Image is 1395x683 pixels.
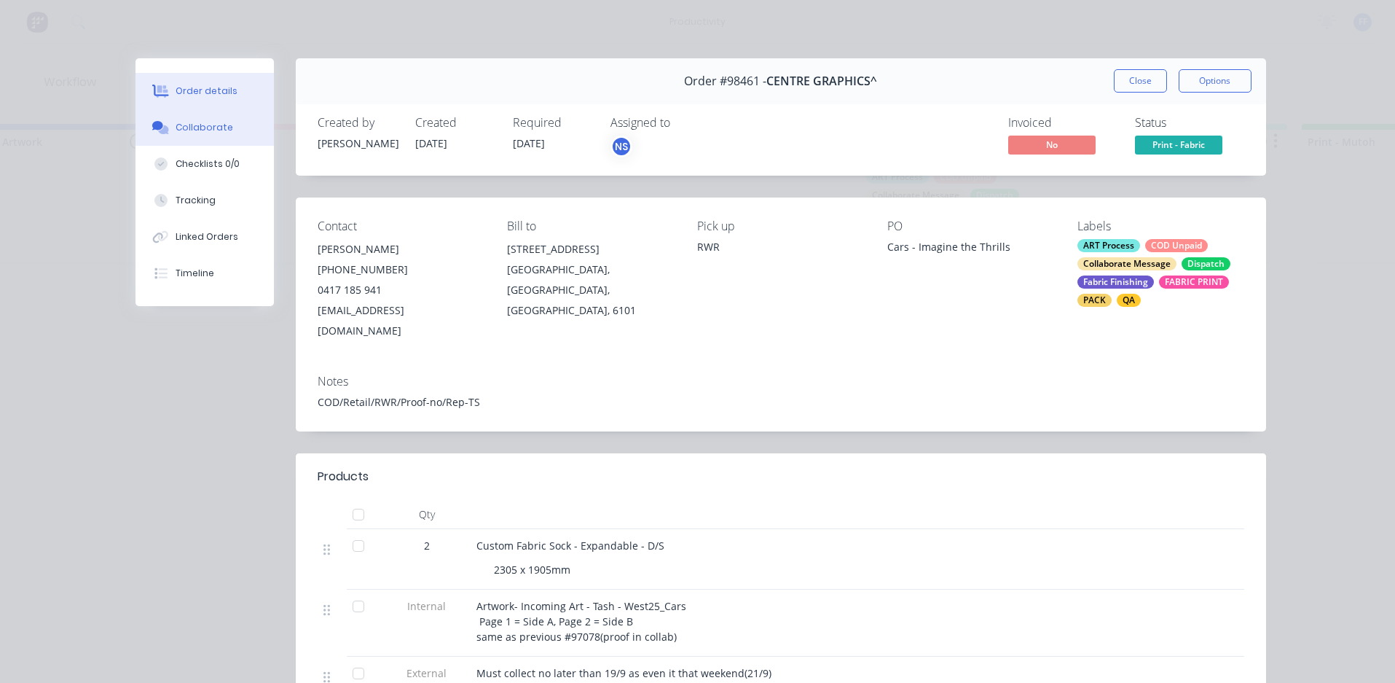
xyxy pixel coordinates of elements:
div: Bill to [507,219,674,233]
span: Must collect no later than 19/9 as even it that weekend(21/9) [476,666,771,680]
button: Print - Fabric [1135,136,1222,157]
div: Pick up [697,219,864,233]
div: [GEOGRAPHIC_DATA], [GEOGRAPHIC_DATA], [GEOGRAPHIC_DATA], 6101 [507,259,674,321]
div: Status [1135,116,1244,130]
div: Collaborate Message [1077,257,1176,270]
button: Collaborate [135,109,274,146]
button: Order details [135,73,274,109]
div: Notes [318,375,1244,389]
button: NS [610,136,632,157]
div: [STREET_ADDRESS] [507,239,674,259]
div: PACK [1077,294,1112,307]
span: Print - Fabric [1135,136,1222,154]
div: FABRIC PRINT [1159,276,1229,289]
div: COD/Retail/RWR/Proof-no/Rep-TS [318,394,1244,410]
div: PO [887,219,1054,233]
button: Linked Orders [135,219,274,255]
div: Products [318,468,369,485]
div: ART Process [1077,239,1140,252]
button: Checklists 0/0 [135,146,274,182]
div: Created [415,116,495,130]
span: External [389,666,465,681]
div: Contact [318,219,484,233]
div: Timeline [176,267,214,280]
div: RWR [697,239,864,254]
div: [EMAIL_ADDRESS][DOMAIN_NAME] [318,300,484,341]
span: CENTRE GRAPHICS^ [766,74,877,88]
button: Timeline [135,255,274,292]
div: COD Unpaid [1145,239,1208,252]
span: No [1008,136,1096,154]
div: 2305 x 1905mm [488,559,576,580]
div: Cars - Imagine the Thrills [887,239,1054,259]
div: Created by [318,116,398,130]
div: Qty [383,500,471,529]
div: [PERSON_NAME][PHONE_NUMBER]0417 185 941[EMAIL_ADDRESS][DOMAIN_NAME] [318,239,484,341]
div: QA [1117,294,1141,307]
div: [PERSON_NAME] [318,136,398,151]
span: [DATE] [415,136,447,150]
div: 0417 185 941 [318,280,484,300]
div: Collaborate [176,121,233,134]
div: Invoiced [1008,116,1117,130]
div: Fabric Finishing [1077,276,1154,289]
div: Tracking [176,194,216,207]
span: [DATE] [513,136,545,150]
span: Custom Fabric Sock - Expandable - D/S [476,539,664,553]
div: Checklists 0/0 [176,157,240,171]
span: Order #98461 - [684,74,766,88]
div: Order details [176,85,237,98]
div: Assigned to [610,116,756,130]
button: Tracking [135,182,274,219]
span: Internal [389,598,465,614]
button: Close [1114,69,1167,93]
div: [PERSON_NAME] [318,239,484,259]
div: [PHONE_NUMBER] [318,259,484,280]
span: Artwork- Incoming Art - Tash - West25_Cars Page 1 = Side A, Page 2 = Side B same as previous #970... [476,599,689,644]
div: Dispatch [1182,257,1230,270]
div: Required [513,116,593,130]
div: Linked Orders [176,230,238,243]
button: Options [1179,69,1251,93]
span: 2 [424,538,430,553]
div: Labels [1077,219,1244,233]
div: [STREET_ADDRESS][GEOGRAPHIC_DATA], [GEOGRAPHIC_DATA], [GEOGRAPHIC_DATA], 6101 [507,239,674,321]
